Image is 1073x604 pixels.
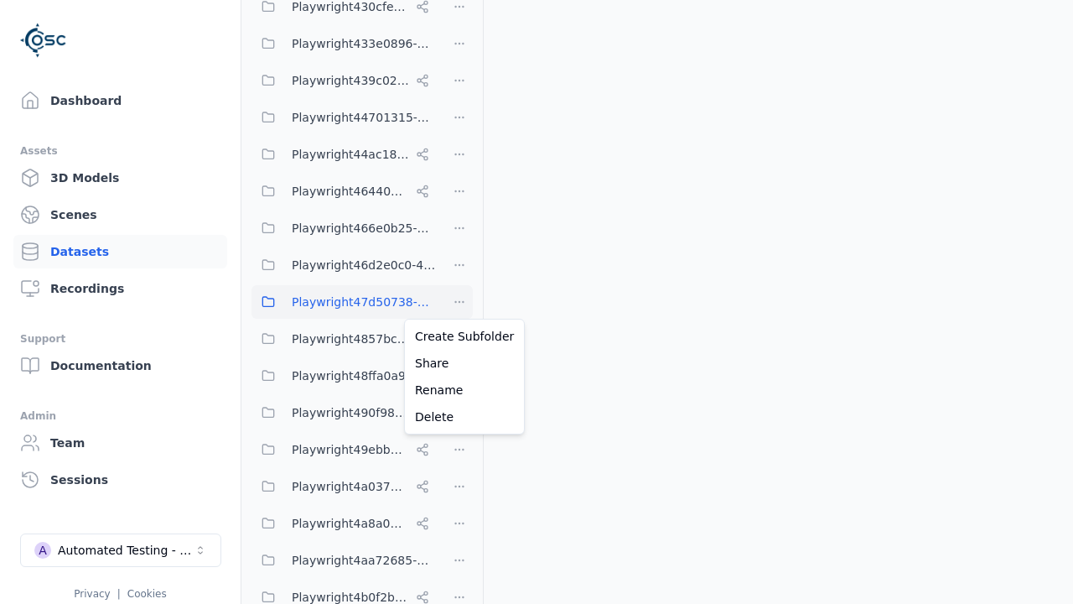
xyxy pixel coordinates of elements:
[408,350,521,377] a: Share
[408,404,521,430] a: Delete
[408,377,521,404] a: Rename
[408,323,521,350] a: Create Subfolder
